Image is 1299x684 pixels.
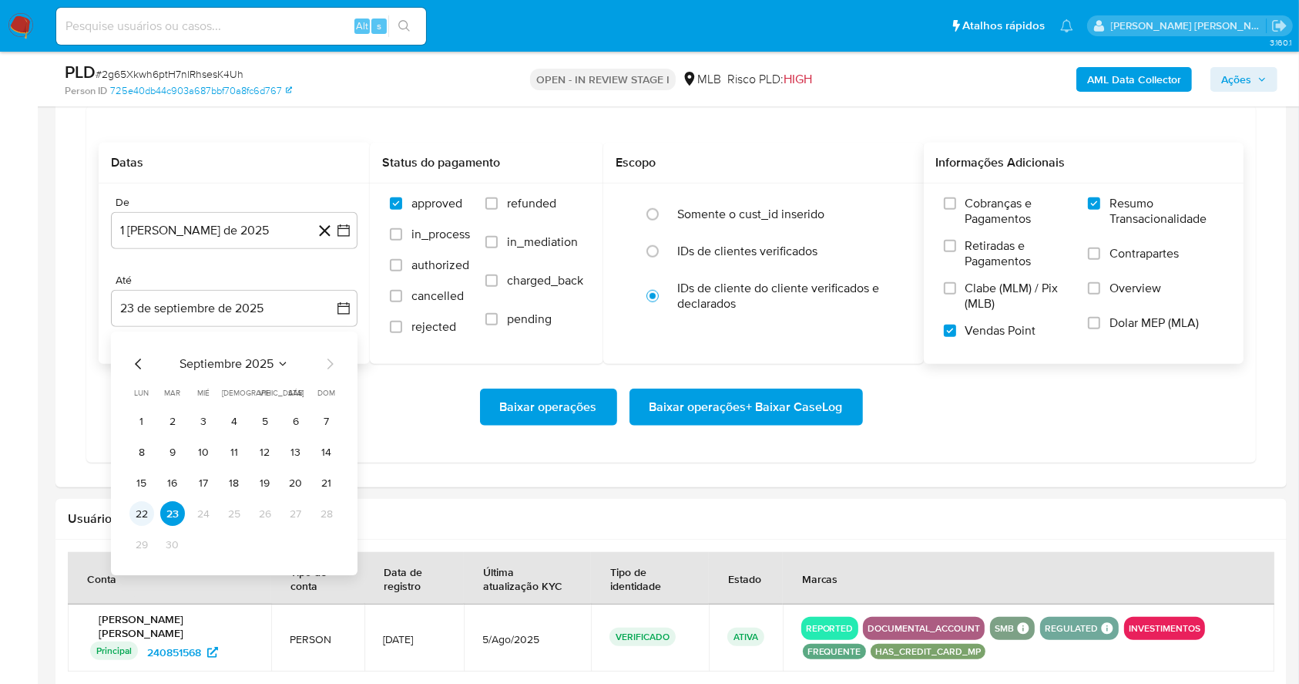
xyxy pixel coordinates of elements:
[1111,19,1267,33] p: carla.siqueira@mercadolivre.com
[377,19,381,33] span: s
[68,511,1274,527] h2: Usuários Associados
[727,71,812,88] span: Risco PLD:
[56,16,426,36] input: Pesquise usuários ou casos...
[530,69,676,90] p: OPEN - IN REVIEW STAGE I
[962,18,1045,34] span: Atalhos rápidos
[96,66,243,82] span: # 2g65Xkwh6ptH7nlRhsesK4Uh
[1087,67,1181,92] b: AML Data Collector
[1076,67,1192,92] button: AML Data Collector
[388,15,420,37] button: search-icon
[110,84,292,98] a: 725e40db44c903a687bbf70a8fc6d767
[65,84,107,98] b: Person ID
[784,70,812,88] span: HIGH
[682,71,721,88] div: MLB
[1210,67,1277,92] button: Ações
[1060,19,1073,32] a: Notificações
[65,59,96,84] b: PLD
[1271,18,1287,34] a: Sair
[1221,67,1251,92] span: Ações
[1270,36,1291,49] span: 3.160.1
[356,19,368,33] span: Alt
